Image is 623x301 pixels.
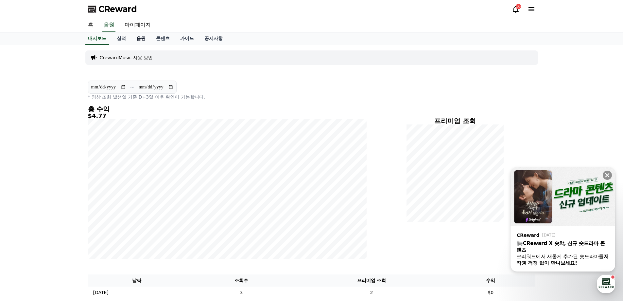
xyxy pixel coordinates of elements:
[516,4,521,9] div: 10
[88,274,186,287] th: 날짜
[60,218,68,223] span: 대화
[186,287,297,299] td: 3
[186,274,297,287] th: 조회수
[88,4,137,14] a: CReward
[131,32,151,45] a: 음원
[112,32,131,45] a: 실적
[297,287,446,299] td: 2
[297,274,446,287] th: 프리미엄 조회
[93,289,109,296] p: [DATE]
[119,18,156,32] a: 마이페이지
[512,5,520,13] a: 10
[175,32,199,45] a: 가이드
[98,4,137,14] span: CReward
[446,274,535,287] th: 수익
[21,217,25,223] span: 홈
[100,54,153,61] a: CrewardMusic 사용 방법
[88,113,367,119] h5: $4.77
[88,105,367,113] h4: 총 수익
[85,32,109,45] a: 대시보드
[84,208,126,224] a: 설정
[446,287,535,299] td: $0
[130,83,134,91] p: ~
[102,18,115,32] a: 음원
[199,32,228,45] a: 공지사항
[101,217,109,223] span: 설정
[151,32,175,45] a: 콘텐츠
[390,117,520,124] h4: 프리미엄 조회
[83,18,98,32] a: 홈
[2,208,43,224] a: 홈
[88,94,367,100] p: * 영상 조회 발생일 기준 D+3일 이후 확인이 가능합니다.
[43,208,84,224] a: 대화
